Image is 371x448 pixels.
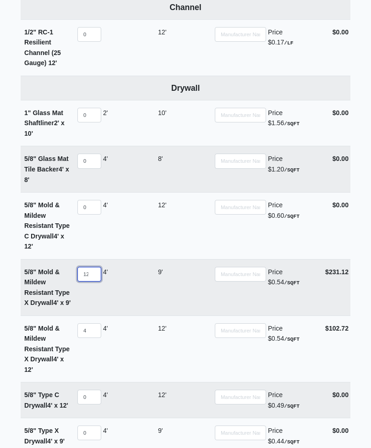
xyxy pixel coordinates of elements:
[268,154,323,165] div: Price
[77,108,101,123] input: quantity
[77,390,101,405] input: quantity
[284,122,300,127] strong: /SQFT
[284,214,300,220] strong: /SQFT
[284,168,300,173] strong: /SQFT
[24,366,33,374] span: 12'
[60,438,65,445] span: 9'
[24,325,70,374] strong: 5/8" Mold & Mildew Resistant Type X Drywall
[77,267,101,282] input: quantity
[48,60,57,67] span: 12'
[284,41,293,46] strong: /LF
[60,402,68,409] span: 12'
[268,154,323,175] div: $1.20
[61,120,65,127] span: x
[65,299,71,307] span: 9'
[215,108,266,123] input: Search
[215,426,266,441] input: Search
[77,324,101,338] input: quantity
[103,269,108,276] span: 4'
[77,28,101,42] input: quantity
[268,426,323,437] div: Price
[158,427,163,435] span: 9'
[54,233,59,240] span: 4'
[24,110,65,138] strong: 1" Glass Mat Shaftliner
[158,269,163,276] span: 9'
[24,29,61,67] strong: 1/2" RC-1 Resilient Channel (25 Gauge)
[24,155,69,183] strong: 5/8" Glass Mat Tile Backer
[65,166,69,173] span: x
[215,200,266,215] input: Search
[53,299,58,307] span: 4'
[77,154,101,169] input: quantity
[333,392,349,399] strong: $0.00
[24,177,29,184] span: 8'
[268,108,323,119] div: Price
[158,29,166,36] span: 12'
[24,243,33,250] span: 12'
[158,325,166,332] span: 12'
[103,325,108,332] span: 4'
[54,402,58,409] span: x
[158,392,166,399] span: 12'
[284,281,300,286] strong: /SQFT
[103,202,108,209] span: 4'
[59,166,64,173] span: 4'
[77,200,101,215] input: quantity
[158,202,166,209] span: 12'
[333,110,349,117] strong: $0.00
[215,390,266,405] input: Search
[54,438,58,445] span: x
[103,427,108,435] span: 4'
[268,200,323,211] div: Price
[24,269,71,307] strong: 5/8" Mold & Mildew Resistant Type X Drywall
[268,200,323,221] div: $0.60
[53,356,58,363] span: 4'
[333,427,349,435] strong: $0.00
[60,233,64,240] span: x
[103,155,108,163] span: 4'
[268,390,323,401] div: Price
[47,402,52,409] span: 4'
[169,3,201,12] b: Channel
[103,392,108,399] span: 4'
[158,155,163,163] span: 8'
[24,392,68,409] strong: 5/8" Type C Drywall
[215,28,266,42] input: Search
[24,202,70,250] strong: 5/8" Mold & Mildew Resistant Type C Drywall
[325,325,349,332] strong: $102.72
[268,108,323,129] div: $1.56
[325,269,349,276] strong: $231.12
[268,426,323,447] div: $0.44
[24,427,65,445] strong: 5/8" Type X Drywall
[268,28,323,48] div: $0.17
[77,426,101,441] input: quantity
[284,337,300,343] strong: /SQFT
[54,120,59,127] span: 2'
[333,29,349,36] strong: $0.00
[333,155,349,163] strong: $0.00
[268,28,323,38] div: Price
[215,154,266,169] input: Search
[333,202,349,209] strong: $0.00
[171,84,200,93] b: Drywall
[268,324,323,334] div: Price
[215,324,266,338] input: Search
[268,267,323,288] div: $0.54
[158,110,166,117] span: 10'
[284,440,300,445] strong: /SQFT
[268,324,323,344] div: $0.54
[103,110,108,117] span: 2'
[215,267,266,282] input: Search
[268,267,323,278] div: Price
[60,299,64,307] span: x
[268,390,323,411] div: $0.49
[47,438,52,445] span: 4'
[24,130,33,138] span: 10'
[60,356,64,363] span: x
[284,404,300,409] strong: /SQFT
